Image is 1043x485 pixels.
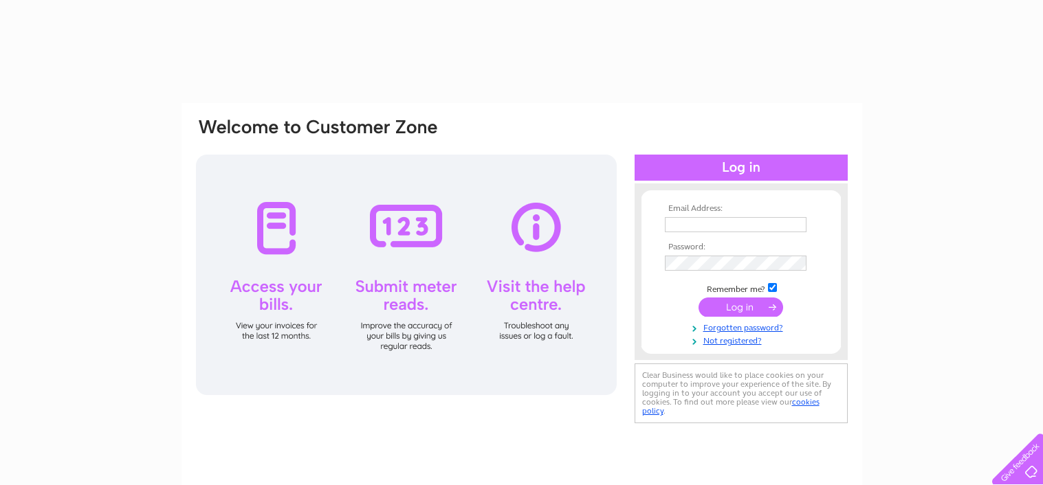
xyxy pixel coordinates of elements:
[661,242,821,252] th: Password:
[665,320,821,333] a: Forgotten password?
[661,281,821,295] td: Remember me?
[642,397,820,416] a: cookies policy
[665,333,821,346] a: Not registered?
[635,363,848,423] div: Clear Business would like to place cookies on your computer to improve your experience of the sit...
[699,297,783,317] input: Submit
[661,204,821,214] th: Email Address:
